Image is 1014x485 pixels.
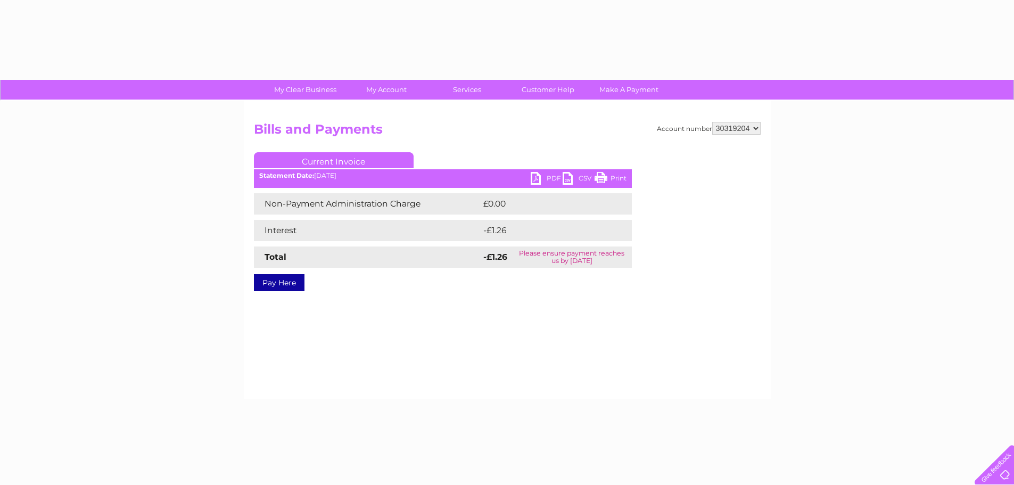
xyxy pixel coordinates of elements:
div: Account number [657,122,761,135]
div: [DATE] [254,172,632,179]
td: Interest [254,220,481,241]
a: Customer Help [504,80,592,100]
a: Services [423,80,511,100]
a: Print [595,172,626,187]
td: £0.00 [481,193,607,215]
a: My Clear Business [261,80,349,100]
strong: Total [265,252,286,262]
a: CSV [563,172,595,187]
td: -£1.26 [481,220,608,241]
h2: Bills and Payments [254,122,761,142]
a: Make A Payment [585,80,673,100]
td: Please ensure payment reaches us by [DATE] [512,246,632,268]
a: Pay Here [254,274,304,291]
a: PDF [531,172,563,187]
strong: -£1.26 [483,252,507,262]
a: My Account [342,80,430,100]
a: Current Invoice [254,152,414,168]
td: Non-Payment Administration Charge [254,193,481,215]
b: Statement Date: [259,171,314,179]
